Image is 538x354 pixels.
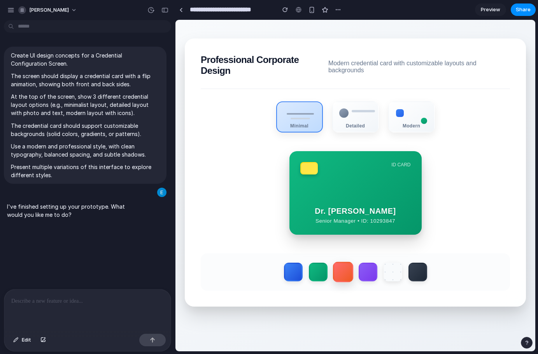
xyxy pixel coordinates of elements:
[475,3,506,16] a: Preview
[153,40,335,54] span: Modern credential card with customizable layouts and backgrounds
[29,6,69,14] span: [PERSON_NAME]
[15,4,81,16] button: [PERSON_NAME]
[125,198,235,204] small: Senior Manager • ID: 10293847
[11,163,159,179] p: Present multiple variations of this interface to explore different styles.
[102,103,147,109] div: Minimal
[516,6,531,14] span: Share
[7,202,137,219] p: I've finished setting up your prototype. What would you like me to do?
[22,336,31,344] span: Edit
[214,103,259,109] div: Modern
[25,35,153,56] h2: Professional Corporate Design
[158,103,203,109] div: Detailed
[481,6,500,14] span: Preview
[11,122,159,138] p: The credential card should support customizable backgrounds (solid colors, gradients, or patterns).
[11,142,159,159] p: Use a modern and professional style, with clean typography, balanced spacing, and subtle shadows.
[11,72,159,88] p: The screen should display a credential card with a flip animation, showing both front and back si...
[216,142,235,148] div: ID CARD
[511,3,536,16] button: Share
[11,92,159,117] p: At the top of the screen, show 3 different credential layout options (e.g., minimalist layout, de...
[11,51,159,68] p: Create UI design concepts for a Credential Configuration Screen.
[9,334,35,346] button: Edit
[125,187,235,196] strong: Dr. [PERSON_NAME]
